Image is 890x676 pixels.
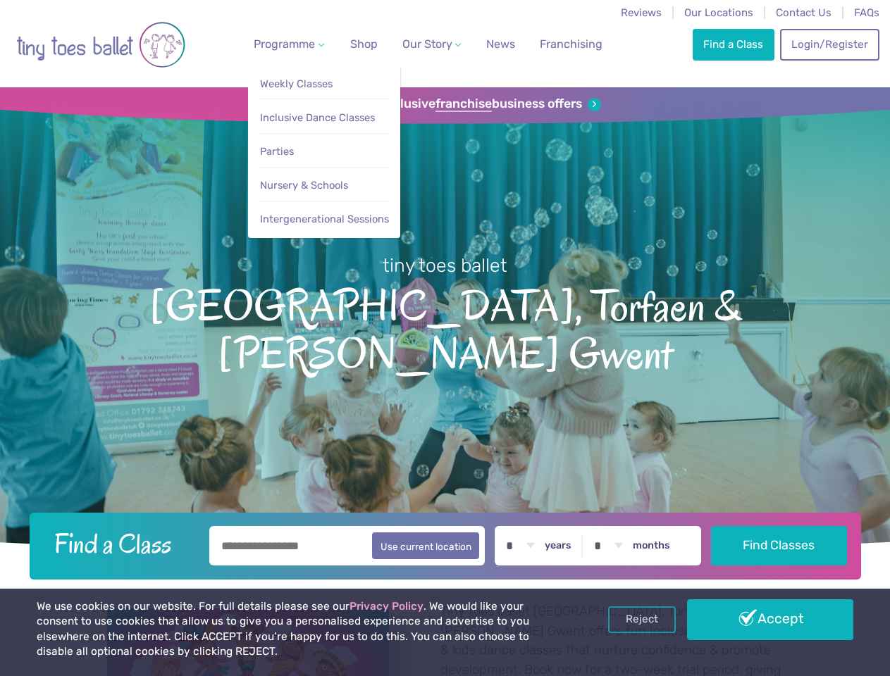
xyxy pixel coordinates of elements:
a: News [481,30,521,58]
span: Shop [350,37,378,51]
img: tiny toes ballet [16,9,185,80]
label: months [633,539,670,552]
a: Reject [608,606,676,633]
strong: franchise [435,96,492,112]
a: Weekly Classes [259,71,390,97]
span: Franchising [540,37,602,51]
a: FAQs [854,6,879,19]
a: Contact Us [776,6,832,19]
p: We use cookies on our website. For full details please see our . We would like your consent to us... [37,599,567,660]
a: Shop [345,30,383,58]
span: Intergenerational Sessions [260,213,389,225]
a: Sign up for our exclusivefranchisebusiness offers [289,96,601,112]
button: Use current location [372,532,480,559]
span: Nursery & Schools [260,179,348,192]
a: Intergenerational Sessions [259,206,390,232]
h2: Find a Class [43,526,199,561]
label: years [545,539,571,552]
a: Find a Class [693,29,774,60]
a: Accept [687,599,853,640]
a: Reviews [621,6,662,19]
a: Our Story [396,30,466,58]
span: Parties [260,145,294,158]
span: [GEOGRAPHIC_DATA], Torfaen & [PERSON_NAME] Gwent [23,278,867,377]
a: Inclusive Dance Classes [259,105,390,131]
a: Parties [259,139,390,165]
button: Find Classes [711,526,847,565]
a: Nursery & Schools [259,173,390,199]
a: Programme [248,30,330,58]
span: Programme [254,37,315,51]
a: Login/Register [780,29,879,60]
span: Weekly Classes [260,77,333,90]
span: Our Story [402,37,452,51]
a: Our Locations [684,6,753,19]
small: tiny toes ballet [383,254,507,277]
a: Privacy Policy [350,600,424,613]
a: Franchising [534,30,608,58]
span: News [486,37,515,51]
span: Inclusive Dance Classes [260,111,375,124]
